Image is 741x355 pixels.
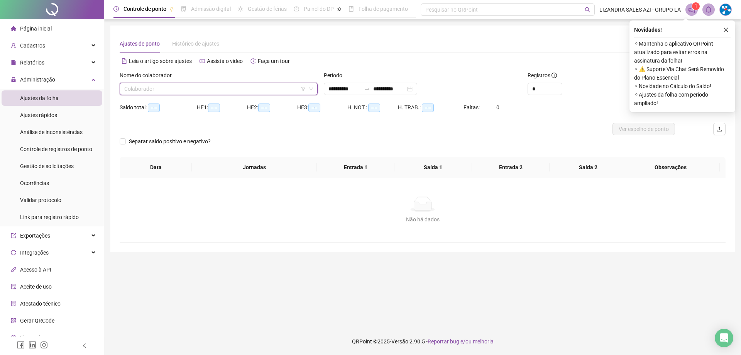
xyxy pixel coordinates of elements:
div: Saldo total: [120,103,197,112]
span: pushpin [169,7,174,12]
span: --:-- [258,104,270,112]
span: facebook [17,341,25,349]
span: home [11,26,16,31]
span: ⚬ Ajustes da folha com período ampliado! [634,90,731,107]
span: history [250,58,256,64]
span: file-done [181,6,186,12]
span: search [585,7,590,13]
label: Nome do colaborador [120,71,177,80]
th: Entrada 1 [317,157,394,178]
th: Saída 1 [394,157,472,178]
span: Gestão de férias [248,6,287,12]
span: Cadastros [20,42,45,49]
span: api [11,267,16,272]
span: dollar [11,335,16,340]
span: Histórico de ajustes [172,41,219,47]
span: Faça um tour [258,58,290,64]
span: Controle de ponto [123,6,166,12]
span: Ajustes da folha [20,95,59,101]
span: Validar protocolo [20,197,61,203]
span: export [11,233,16,238]
span: Novidades ! [634,25,662,34]
span: Controle de registros de ponto [20,146,92,152]
span: --:-- [308,104,320,112]
span: ⚬ ⚠️ Suporte Via Chat Será Removido do Plano Essencial [634,65,731,82]
span: clock-circle [113,6,119,12]
span: linkedin [29,341,36,349]
span: Painel do DP [304,6,334,12]
span: Aceite de uso [20,284,52,290]
span: lock [11,77,16,82]
span: --:-- [368,104,380,112]
th: Data [120,157,192,178]
button: Ver espelho de ponto [612,123,675,135]
span: qrcode [11,318,16,323]
div: Não há dados [129,215,716,224]
div: HE 2: [247,103,297,112]
span: Análise de inconsistências [20,129,83,135]
span: ⚬ Novidade no Cálculo do Saldo! [634,82,731,90]
span: Ajustes de ponto [120,41,160,47]
span: Admissão digital [191,6,231,12]
span: Relatórios [20,59,44,66]
span: swap-right [364,86,370,92]
span: info-circle [552,73,557,78]
footer: QRPoint © 2025 - 2.90.5 - [104,328,741,355]
span: close [723,27,729,32]
div: HE 3: [297,103,347,112]
span: Integrações [20,250,49,256]
span: youtube [200,58,205,64]
span: solution [11,301,16,306]
span: Versão [391,338,408,345]
span: Ajustes rápidos [20,112,57,118]
span: sync [11,250,16,255]
span: Observações [628,163,714,172]
label: Período [324,71,347,80]
span: Reportar bug e/ou melhoria [428,338,494,345]
div: H. NOT.: [347,103,398,112]
span: pushpin [337,7,342,12]
th: Saída 2 [550,157,627,178]
span: Separar saldo positivo e negativo? [126,137,214,146]
span: --:-- [208,104,220,112]
span: notification [688,6,695,13]
span: down [309,87,313,91]
span: 1 [695,3,697,9]
span: Acesso à API [20,267,51,273]
span: bell [705,6,712,13]
span: Financeiro [20,335,45,341]
span: file-text [122,58,127,64]
span: user-add [11,43,16,48]
span: instagram [40,341,48,349]
span: Gerar QRCode [20,318,54,324]
span: Ocorrências [20,180,49,186]
span: to [364,86,370,92]
span: Registros [528,71,557,80]
span: ⚬ Mantenha o aplicativo QRPoint atualizado para evitar erros na assinatura da folha! [634,39,731,65]
div: H. TRAB.: [398,103,464,112]
span: Assista o vídeo [207,58,243,64]
span: Administração [20,76,55,83]
span: Faltas: [464,104,481,110]
span: filter [301,87,306,91]
span: sun [238,6,243,12]
span: book [349,6,354,12]
span: Link para registro rápido [20,214,79,220]
sup: 1 [692,2,700,10]
span: Folha de pagamento [359,6,408,12]
span: Gestão de solicitações [20,163,74,169]
span: Atestado técnico [20,301,61,307]
th: Observações [621,157,720,178]
span: left [82,343,87,348]
span: LIZANDRA SALES AZI - GRUPO LA [599,5,681,14]
span: Leia o artigo sobre ajustes [129,58,192,64]
th: Entrada 2 [472,157,550,178]
span: upload [716,126,722,132]
th: Jornadas [192,157,317,178]
span: 0 [496,104,499,110]
span: Página inicial [20,25,52,32]
span: --:-- [422,104,434,112]
span: --:-- [148,104,160,112]
div: Open Intercom Messenger [715,329,733,347]
div: HE 1: [197,103,247,112]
